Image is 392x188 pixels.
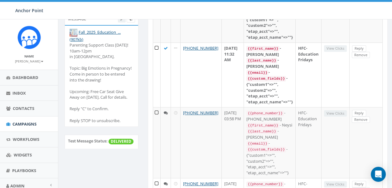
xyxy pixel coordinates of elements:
[296,42,322,107] td: HFC-Education Fridays
[183,45,218,51] a: [PHONE_NUMBER]
[15,7,43,13] span: Anchor Point
[246,57,293,69] div: - [PERSON_NAME]
[183,181,218,186] a: [PHONE_NUMBER]
[246,140,293,146] div: -
[70,42,133,123] div: Parenting Support Class [DATE]! 10am-12pm in [GEOGRAPHIC_DATA]. Topic: Big Emotions in Pregnancy!...
[246,45,293,57] div: - [PERSON_NAME]
[68,138,108,144] label: Test Message Status:
[17,26,41,49] img: Rally_platform_Icon_1.png
[12,168,36,173] span: Playbooks
[15,59,43,63] small: [PERSON_NAME]
[352,116,370,123] a: Remove
[246,181,284,187] code: {{phone_number}}
[246,147,286,152] code: {{custom_fields}}
[352,52,370,58] a: Remove
[246,146,293,176] div: - {"custom1"=>"", "custom2"=>"", "etap_acct"=>"", "etap_acct_name"=>""}
[352,181,366,187] a: Reply
[70,29,121,42] a: Fall_2025_Education_... (907kb)
[246,76,286,82] code: {{custom_fields}}
[109,139,133,144] span: DELIVERED
[371,167,386,182] div: Open Intercom Messenger
[296,107,322,178] td: HFC-Education Fridays
[222,42,244,107] td: [DATE] 11:32 AM
[352,45,366,52] a: Reply
[13,136,39,142] span: Workflows
[13,106,34,111] span: Contacts
[12,90,26,96] span: Inbox
[14,152,32,158] span: Widgets
[246,122,293,128] div: - Neysi
[12,75,38,80] span: Dashboard
[12,121,36,127] span: Campaigns
[246,69,293,76] div: -
[246,123,279,128] code: {{first_name}}
[246,46,279,52] code: {{first_name}}
[246,129,277,134] code: {{last_name}}
[352,110,366,116] a: Reply
[246,58,277,63] code: {{last_name}}
[246,128,293,140] div: - [PERSON_NAME]
[246,141,269,146] code: {{email}}
[246,70,269,76] code: {{email}}
[222,107,244,178] td: [DATE] 03:58 PM
[15,58,43,64] a: [PERSON_NAME]
[246,11,293,40] div: - {"custom1"=>"", "custom2"=>"", "etap_acct"=>"", "etap_acct_name"=>""}
[24,54,34,58] small: Name
[246,75,293,105] div: - {"custom1"=>"", "custom2"=>"", "etap_acct"=>"", "etap_acct_name"=>""}
[246,111,284,116] code: {{phone_number}}
[246,110,293,122] div: - [PHONE_NUMBER]
[183,110,218,116] a: [PHONE_NUMBER]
